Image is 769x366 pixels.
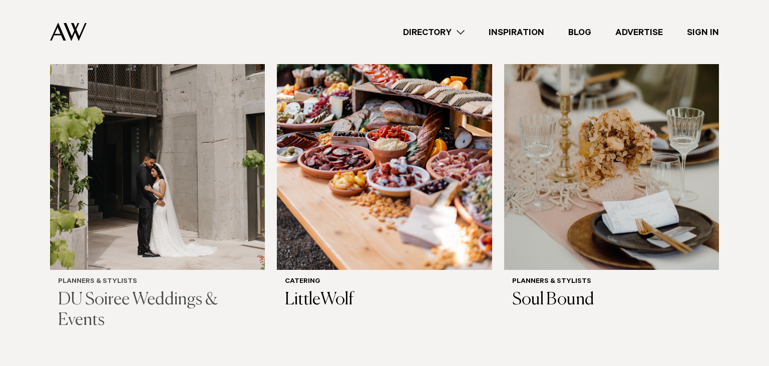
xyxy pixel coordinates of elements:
[512,290,711,310] h3: Soul Bound
[603,26,675,39] a: Advertise
[512,278,711,286] h6: Planners & Stylists
[477,26,556,39] a: Inspiration
[285,278,484,286] h6: Catering
[556,26,603,39] a: Blog
[285,290,484,310] h3: LittleWolf
[50,23,87,41] img: Auckland Weddings Logo
[675,26,731,39] a: Sign In
[391,26,477,39] a: Directory
[58,290,257,331] h3: DU Soiree Weddings & Events
[58,278,257,286] h6: Planners & Stylists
